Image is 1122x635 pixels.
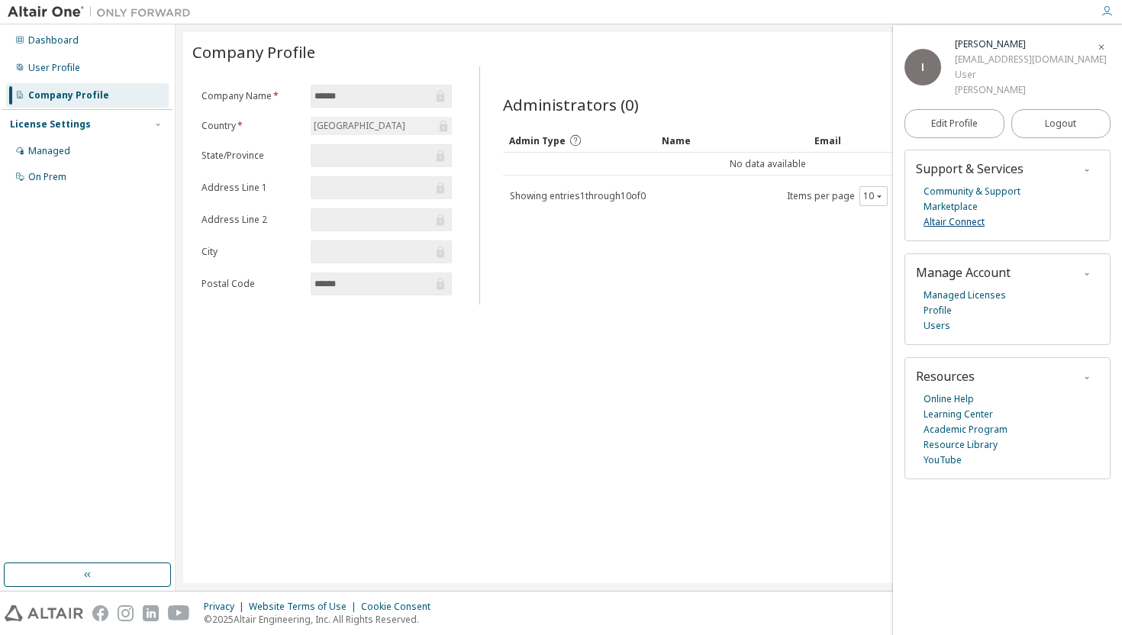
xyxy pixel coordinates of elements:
[10,118,91,131] div: License Settings
[28,34,79,47] div: Dashboard
[503,94,639,115] span: Administrators (0)
[814,128,951,153] div: Email
[92,605,108,621] img: facebook.svg
[924,288,1006,303] a: Managed Licenses
[924,407,993,422] a: Learning Center
[202,150,301,162] label: State/Province
[931,118,978,130] span: Edit Profile
[202,182,301,194] label: Address Line 1
[1011,109,1111,138] button: Logout
[202,278,301,290] label: Postal Code
[204,601,249,613] div: Privacy
[168,605,190,621] img: youtube.svg
[787,186,888,206] span: Items per page
[143,605,159,621] img: linkedin.svg
[118,605,134,621] img: instagram.svg
[202,214,301,226] label: Address Line 2
[28,89,109,102] div: Company Profile
[311,118,408,134] div: [GEOGRAPHIC_DATA]
[204,613,440,626] p: © 2025 Altair Engineering, Inc. All Rights Reserved.
[924,199,978,214] a: Marketplace
[202,120,301,132] label: Country
[863,190,884,202] button: 10
[311,117,452,135] div: [GEOGRAPHIC_DATA]
[955,37,1107,52] div: lahari kalva
[249,601,361,613] div: Website Terms of Use
[924,437,998,453] a: Resource Library
[916,264,1011,281] span: Manage Account
[5,605,83,621] img: altair_logo.svg
[8,5,198,20] img: Altair One
[924,318,950,334] a: Users
[361,601,440,613] div: Cookie Consent
[503,153,1033,176] td: No data available
[916,160,1024,177] span: Support & Services
[202,90,301,102] label: Company Name
[924,392,974,407] a: Online Help
[28,62,80,74] div: User Profile
[510,189,646,202] span: Showing entries 1 through 10 of 0
[192,41,315,63] span: Company Profile
[924,184,1020,199] a: Community & Support
[924,422,1008,437] a: Academic Program
[509,134,566,147] span: Admin Type
[955,52,1107,67] div: [EMAIL_ADDRESS][DOMAIN_NAME]
[662,128,802,153] div: Name
[924,453,962,468] a: YouTube
[28,145,70,157] div: Managed
[28,171,66,183] div: On Prem
[904,109,1004,138] a: Edit Profile
[916,368,975,385] span: Resources
[924,214,985,230] a: Altair Connect
[1045,116,1076,131] span: Logout
[955,67,1107,82] div: User
[955,82,1107,98] div: [PERSON_NAME]
[921,61,924,74] span: l
[924,303,952,318] a: Profile
[202,246,301,258] label: City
